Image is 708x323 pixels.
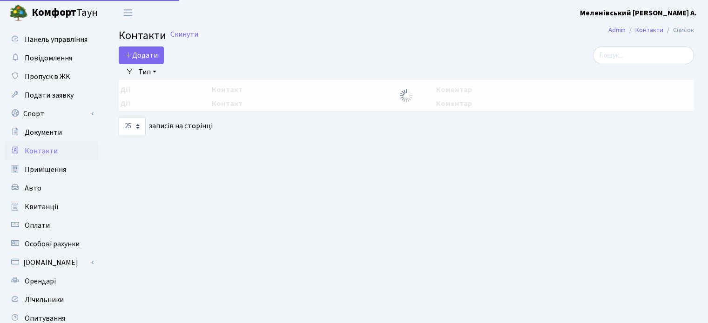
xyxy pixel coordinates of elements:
img: logo.png [9,4,28,22]
b: Меленівський [PERSON_NAME] А. [580,8,697,18]
a: Документи [5,123,98,142]
a: Спорт [5,105,98,123]
a: Додати [119,46,164,64]
a: Пропуск в ЖК [5,67,98,86]
span: Подати заявку [25,90,74,100]
button: Переключити навігацію [116,5,140,20]
a: Контакти [635,25,663,35]
a: Скинути [170,30,198,39]
a: Квитанції [5,198,98,216]
span: Оплати [25,220,50,231]
span: Таун [32,5,98,21]
input: Пошук... [593,46,694,64]
select: записів на сторінці [119,118,146,135]
span: Квитанції [25,202,59,212]
nav: breadcrumb [594,20,708,40]
a: Подати заявку [5,86,98,105]
span: Авто [25,183,41,193]
a: [DOMAIN_NAME] [5,253,98,272]
span: Орендарі [25,276,56,286]
a: Особові рахунки [5,235,98,253]
a: Оплати [5,216,98,235]
span: Документи [25,127,62,138]
a: Приміщення [5,160,98,179]
img: Обробка... [399,88,414,103]
a: Тип [135,64,160,80]
span: Особові рахунки [25,239,80,249]
span: Пропуск в ЖК [25,72,70,82]
a: Повідомлення [5,49,98,67]
span: Контакти [25,146,58,156]
span: Додати [125,50,158,60]
b: Комфорт [32,5,76,20]
label: записів на сторінці [119,118,213,135]
span: Приміщення [25,165,66,175]
span: Панель управління [25,34,88,45]
a: Панель управління [5,30,98,49]
a: Авто [5,179,98,198]
a: Контакти [5,142,98,160]
a: Орендарі [5,272,98,290]
a: Меленівський [PERSON_NAME] А. [580,7,697,19]
span: Контакти [119,27,166,44]
a: Лічильники [5,290,98,309]
span: Повідомлення [25,53,72,63]
li: Список [663,25,694,35]
span: Лічильники [25,295,64,305]
a: Admin [608,25,626,35]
